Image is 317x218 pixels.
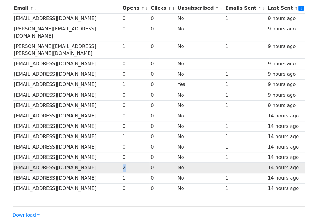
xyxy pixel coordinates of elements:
td: 0 [149,79,176,90]
td: 1 [224,132,266,142]
th: Opens [121,3,149,14]
td: 0 [121,121,149,132]
td: 9 hours ago [266,79,304,90]
td: [EMAIL_ADDRESS][DOMAIN_NAME] [13,173,121,183]
td: [EMAIL_ADDRESS][DOMAIN_NAME] [13,111,121,121]
th: Clicks [149,3,176,14]
td: 14 hours ago [266,142,304,152]
td: 14 hours ago [266,111,304,121]
td: 1 [224,152,266,163]
td: 1 [224,59,266,69]
td: [PERSON_NAME][EMAIL_ADDRESS][DOMAIN_NAME] [13,24,121,41]
td: No [176,132,223,142]
a: ↑ [168,6,171,11]
td: 1 [121,173,149,183]
td: 1 [224,100,266,111]
td: 0 [149,142,176,152]
td: 1 [224,41,266,59]
th: Emails Sent [224,3,266,14]
td: 9 hours ago [266,24,304,41]
a: ↓ [298,6,304,11]
td: 0 [121,59,149,69]
td: 14 hours ago [266,183,304,194]
td: 9 hours ago [266,14,304,24]
td: [EMAIL_ADDRESS][DOMAIN_NAME] [13,90,121,100]
td: [EMAIL_ADDRESS][DOMAIN_NAME] [13,163,121,173]
td: 14 hours ago [266,163,304,173]
td: No [176,24,223,41]
a: ↑ [258,6,261,11]
td: 1 [224,142,266,152]
td: 0 [121,14,149,24]
td: 0 [149,24,176,41]
td: 1 [224,69,266,79]
th: Unsubscribed [176,3,223,14]
th: Last Sent [266,3,304,14]
td: 1 [224,121,266,132]
a: ↑ [141,6,145,11]
a: ↓ [219,6,223,11]
td: [EMAIL_ADDRESS][DOMAIN_NAME] [13,59,121,69]
td: 0 [121,142,149,152]
td: Yes [176,79,223,90]
td: 0 [149,14,176,24]
td: 0 [149,183,176,194]
td: 1 [224,163,266,173]
td: No [176,41,223,59]
td: No [176,142,223,152]
td: 9 hours ago [266,69,304,79]
th: Email [13,3,121,14]
a: ↑ [294,6,298,11]
td: [EMAIL_ADDRESS][DOMAIN_NAME] [13,79,121,90]
a: ↑ [30,6,34,11]
td: 0 [149,111,176,121]
td: 9 hours ago [266,41,304,59]
a: Download [13,212,40,218]
td: 0 [149,59,176,69]
td: 0 [149,132,176,142]
td: 9 hours ago [266,100,304,111]
td: 0 [149,152,176,163]
td: 1 [224,111,266,121]
a: ↓ [262,6,265,11]
a: ↓ [172,6,175,11]
td: No [176,69,223,79]
td: 0 [121,152,149,163]
td: 14 hours ago [266,173,304,183]
a: ↓ [34,6,38,11]
td: No [176,121,223,132]
td: 0 [149,163,176,173]
td: 14 hours ago [266,132,304,142]
td: 0 [149,90,176,100]
td: [PERSON_NAME][EMAIL_ADDRESS][PERSON_NAME][DOMAIN_NAME] [13,41,121,59]
td: No [176,183,223,194]
td: [EMAIL_ADDRESS][DOMAIN_NAME] [13,142,121,152]
td: No [176,14,223,24]
td: 2 [121,163,149,173]
td: 0 [149,100,176,111]
td: 9 hours ago [266,59,304,69]
td: 0 [121,183,149,194]
td: [EMAIL_ADDRESS][DOMAIN_NAME] [13,183,121,194]
td: [EMAIL_ADDRESS][DOMAIN_NAME] [13,14,121,24]
td: 1 [224,24,266,41]
td: [EMAIL_ADDRESS][DOMAIN_NAME] [13,121,121,132]
td: No [176,152,223,163]
td: [EMAIL_ADDRESS][DOMAIN_NAME] [13,152,121,163]
td: No [176,111,223,121]
td: 0 [121,90,149,100]
td: 0 [121,111,149,121]
td: 1 [224,173,266,183]
td: 9 hours ago [266,90,304,100]
td: 0 [121,24,149,41]
iframe: Chat Widget [286,188,317,218]
td: [EMAIL_ADDRESS][DOMAIN_NAME] [13,69,121,79]
a: ↑ [216,6,219,11]
td: 1 [121,41,149,59]
a: ↓ [145,6,149,11]
td: 0 [121,100,149,111]
td: 0 [121,69,149,79]
td: No [176,59,223,69]
td: 1 [224,183,266,194]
